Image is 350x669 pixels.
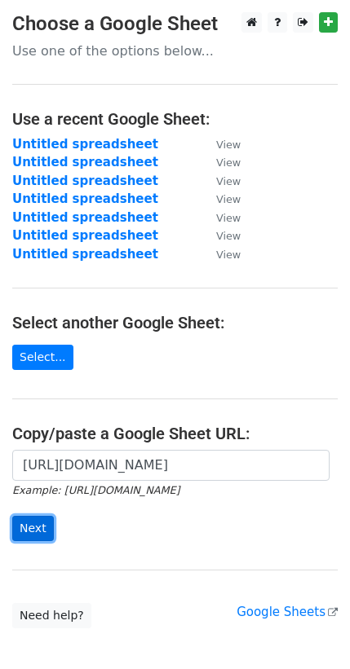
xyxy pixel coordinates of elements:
[12,424,338,443] h4: Copy/paste a Google Sheet URL:
[200,210,241,225] a: View
[216,249,241,261] small: View
[12,247,158,262] a: Untitled spreadsheet
[200,155,241,169] a: View
[216,175,241,187] small: View
[200,174,241,188] a: View
[12,345,73,370] a: Select...
[216,230,241,242] small: View
[12,12,338,36] h3: Choose a Google Sheet
[216,139,241,151] small: View
[12,174,158,188] a: Untitled spreadsheet
[237,605,338,619] a: Google Sheets
[12,516,54,541] input: Next
[12,450,330,481] input: Paste your Google Sheet URL here
[12,137,158,152] a: Untitled spreadsheet
[216,212,241,224] small: View
[12,42,338,59] p: Use one of the options below...
[200,228,241,243] a: View
[12,484,179,496] small: Example: [URL][DOMAIN_NAME]
[200,247,241,262] a: View
[216,156,241,169] small: View
[12,155,158,169] a: Untitled spreadsheet
[12,210,158,225] a: Untitled spreadsheet
[216,193,241,205] small: View
[200,137,241,152] a: View
[12,191,158,206] a: Untitled spreadsheet
[12,603,91,628] a: Need help?
[200,191,241,206] a: View
[12,313,338,332] h4: Select another Google Sheet:
[268,591,350,669] iframe: Chat Widget
[12,109,338,129] h4: Use a recent Google Sheet:
[12,228,158,243] a: Untitled spreadsheet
